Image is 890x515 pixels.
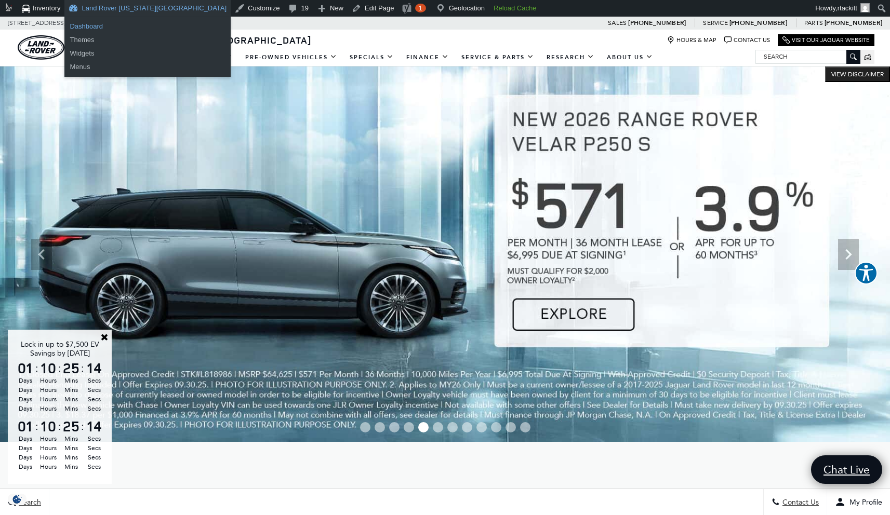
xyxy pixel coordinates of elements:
a: Widgets [64,47,231,60]
span: Hours [38,453,58,462]
span: Mins [61,385,81,395]
span: : [58,360,61,376]
span: Hours [38,376,58,385]
span: 14 [84,361,104,375]
span: Days [16,434,35,443]
span: : [58,418,61,434]
input: Search [756,50,860,63]
a: [PHONE_NUMBER] [628,19,686,27]
span: Hours [38,404,58,413]
span: Go to slide 7 [447,422,458,432]
span: Secs [84,395,104,404]
span: Secs [84,443,104,453]
span: Hours [38,395,58,404]
a: Hours & Map [667,36,716,44]
span: Hours [38,385,58,395]
span: Days [16,462,35,471]
span: Go to slide 1 [360,422,370,432]
span: rtackitt [838,4,857,12]
a: Contact Us [724,36,770,44]
span: Go to slide 12 [520,422,530,432]
a: Dashboard [64,20,231,33]
span: Mins [61,404,81,413]
div: Next [838,239,859,270]
span: Go to slide 6 [433,422,443,432]
span: Mins [61,395,81,404]
span: 14 [84,419,104,433]
aside: Accessibility Help Desk [855,262,878,287]
span: Mins [61,443,81,453]
span: 25 [61,419,81,433]
span: Secs [84,462,104,471]
a: Visit Our Jaguar Website [782,36,870,44]
span: 10 [38,419,58,433]
span: Days [16,376,35,385]
button: Explore your accessibility options [855,262,878,284]
span: 10 [38,361,58,375]
span: Secs [84,434,104,443]
span: Secs [84,376,104,385]
img: Land Rover [18,35,64,60]
span: 25 [61,361,81,375]
span: My Profile [845,498,882,507]
span: Secs [84,453,104,462]
a: Themes [64,33,231,47]
span: Mins [61,376,81,385]
span: Lock in up to $7,500 EV Savings by [DATE] [21,340,99,358]
a: Chat Live [811,455,882,484]
span: Days [16,385,35,395]
span: Mins [61,434,81,443]
span: Service [703,19,727,26]
span: 1 [418,4,422,12]
span: Go to slide 3 [389,422,400,432]
span: Parts [804,19,823,26]
span: Sales [608,19,627,26]
span: Go to slide 2 [375,422,385,432]
span: : [35,418,38,434]
img: Opt-Out Icon [5,494,29,505]
a: [STREET_ADDRESS] • [US_STATE][GEOGRAPHIC_DATA], CO 80905 [8,19,202,26]
span: Hours [38,443,58,453]
span: Days [16,443,35,453]
a: [PHONE_NUMBER] [825,19,882,27]
span: : [35,360,38,376]
span: Days [16,404,35,413]
a: Pre-Owned Vehicles [239,48,343,66]
span: Go to slide 11 [506,422,516,432]
span: Go to slide 9 [476,422,487,432]
a: Service & Parts [455,48,540,66]
button: VIEW DISCLAIMER [825,66,890,82]
span: 01 [16,361,35,375]
span: Mins [61,453,81,462]
a: Finance [400,48,455,66]
span: : [81,418,84,434]
span: Secs [84,385,104,395]
span: Go to slide 8 [462,422,472,432]
a: Research [540,48,601,66]
section: Click to Open Cookie Consent Modal [5,494,29,505]
button: Open user profile menu [827,489,890,515]
a: land-rover [18,35,64,60]
span: 01 [16,419,35,433]
span: Go to slide 10 [491,422,501,432]
span: Hours [38,462,58,471]
span: : [81,360,84,376]
a: Specials [343,48,400,66]
span: Days [16,395,35,404]
a: Menus [64,60,231,74]
span: Secs [84,404,104,413]
span: VIEW DISCLAIMER [831,70,884,78]
span: [STREET_ADDRESS] • [8,17,71,30]
nav: Main Navigation [82,48,659,66]
span: Go to slide 5 [418,422,429,432]
span: Mins [61,462,81,471]
a: Close [100,332,109,342]
span: Contact Us [780,498,819,507]
span: Go to slide 4 [404,422,414,432]
span: Hours [38,434,58,443]
div: Previous [31,239,52,270]
strong: Reload Cache [494,4,536,12]
span: Days [16,453,35,462]
a: [PHONE_NUMBER] [729,19,787,27]
span: Chat Live [818,463,875,477]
